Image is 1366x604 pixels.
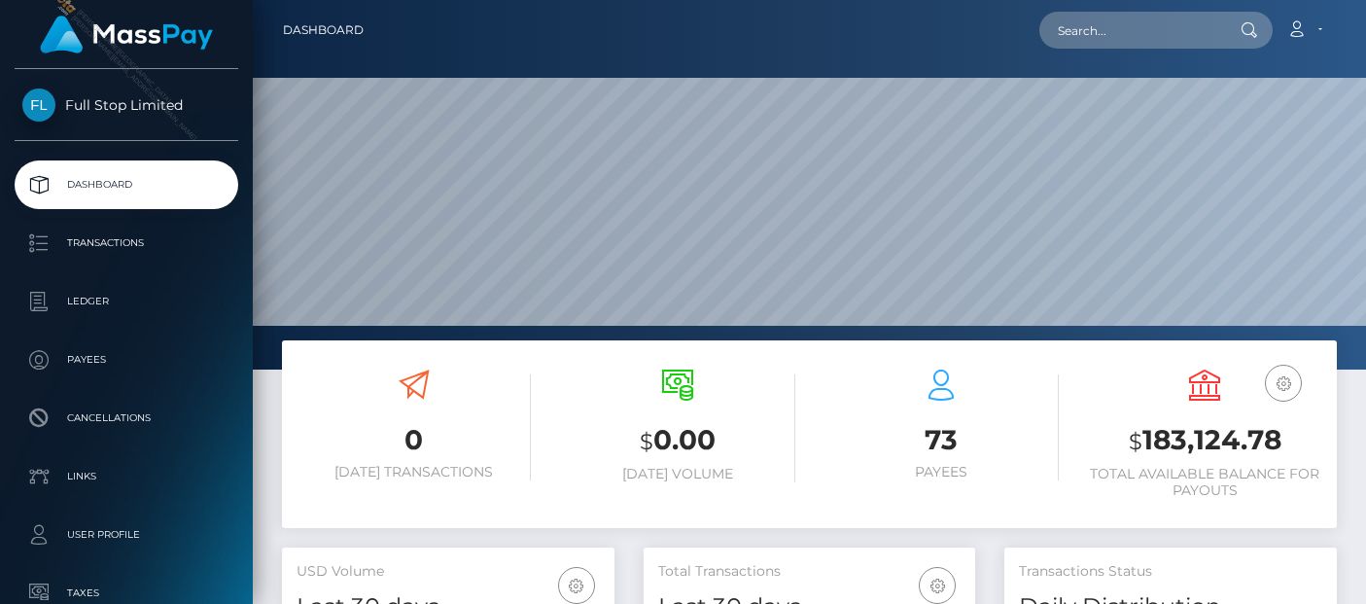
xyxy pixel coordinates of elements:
[283,10,364,51] a: Dashboard
[22,404,230,433] p: Cancellations
[15,511,238,559] a: User Profile
[1129,428,1142,455] small: $
[15,219,238,267] a: Transactions
[297,562,600,582] h5: USD Volume
[22,170,230,199] p: Dashboard
[22,520,230,550] p: User Profile
[1019,562,1322,582] h5: Transactions Status
[560,421,794,461] h3: 0.00
[22,345,230,374] p: Payees
[22,287,230,316] p: Ledger
[1088,466,1322,499] h6: Total Available Balance for Payouts
[22,89,55,122] img: Full Stop Limited
[15,394,238,443] a: Cancellations
[824,421,1059,459] h3: 73
[297,421,531,459] h3: 0
[40,16,213,53] img: MassPay Logo
[15,160,238,209] a: Dashboard
[22,462,230,491] p: Links
[15,452,238,501] a: Links
[15,96,238,114] span: Full Stop Limited
[15,336,238,384] a: Payees
[640,428,653,455] small: $
[1088,421,1322,461] h3: 183,124.78
[1039,12,1222,49] input: Search...
[15,277,238,326] a: Ledger
[297,464,531,480] h6: [DATE] Transactions
[22,229,230,258] p: Transactions
[658,562,962,582] h5: Total Transactions
[824,464,1059,480] h6: Payees
[560,466,794,482] h6: [DATE] Volume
